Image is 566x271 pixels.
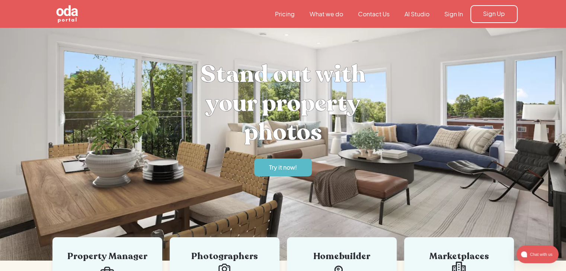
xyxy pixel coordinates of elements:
[397,10,437,18] a: AI Studio
[269,163,297,172] div: Try it now!
[181,252,268,261] div: Photographers
[268,10,302,18] a: Pricing
[351,10,397,18] a: Contact Us
[470,5,518,23] a: Sign Up
[302,10,351,18] a: What we do
[517,245,559,263] button: atlas-launcher
[172,60,395,147] h1: Stand out with your property photos
[254,159,312,176] a: Try it now!
[64,252,151,261] div: Property Manager
[298,252,386,261] div: Homebuilder
[49,4,119,24] a: home
[527,250,554,258] span: Chat with us
[483,10,505,18] div: Sign Up
[415,252,503,261] div: Marketplaces
[437,10,470,18] a: Sign In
